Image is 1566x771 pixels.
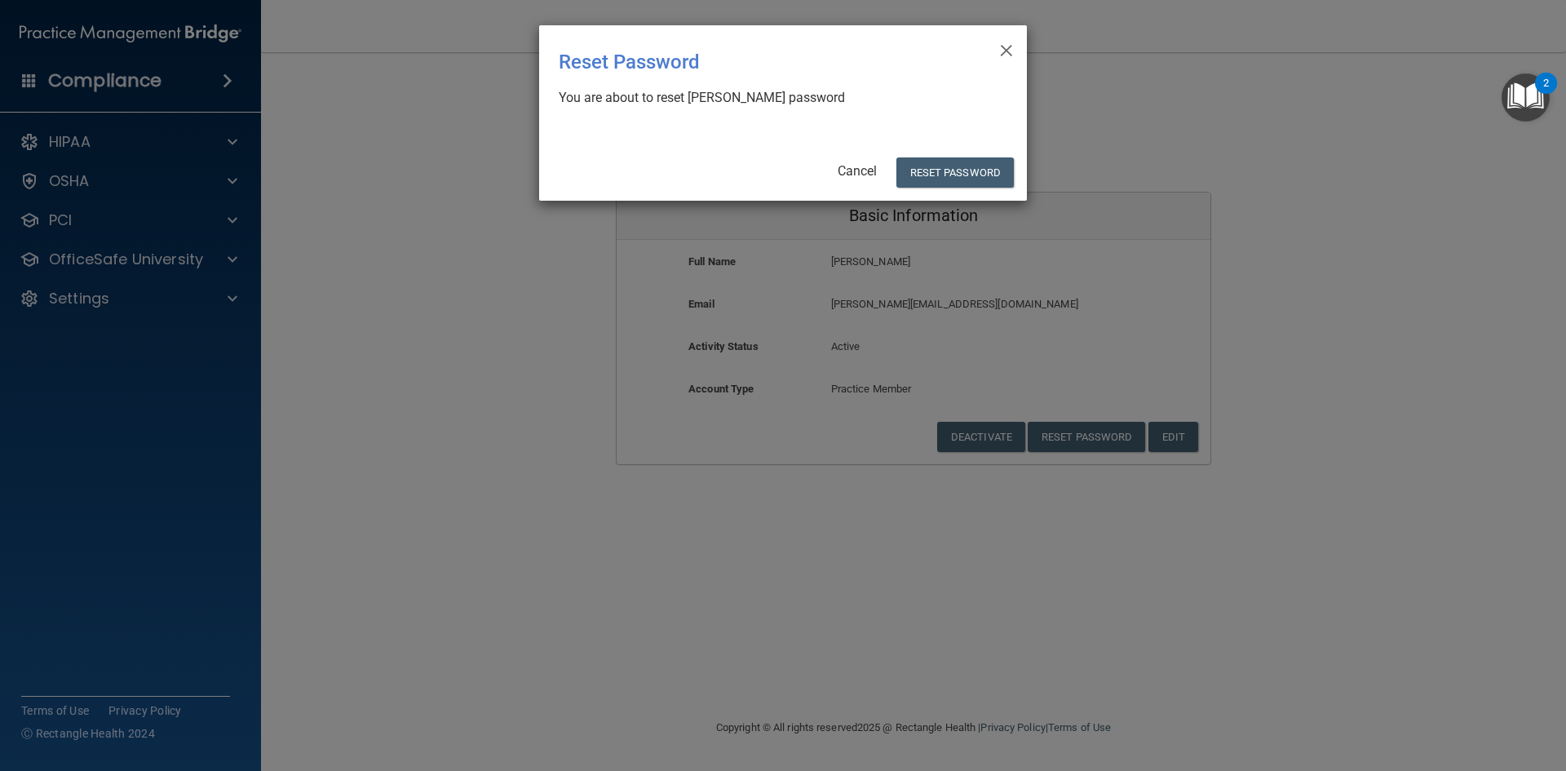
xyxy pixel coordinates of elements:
div: Reset Password [559,38,940,86]
button: Reset Password [896,157,1014,188]
span: × [999,32,1014,64]
button: Open Resource Center, 2 new notifications [1502,73,1550,122]
a: Cancel [838,163,877,179]
div: 2 [1543,83,1549,104]
div: You are about to reset [PERSON_NAME] password [559,89,994,107]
